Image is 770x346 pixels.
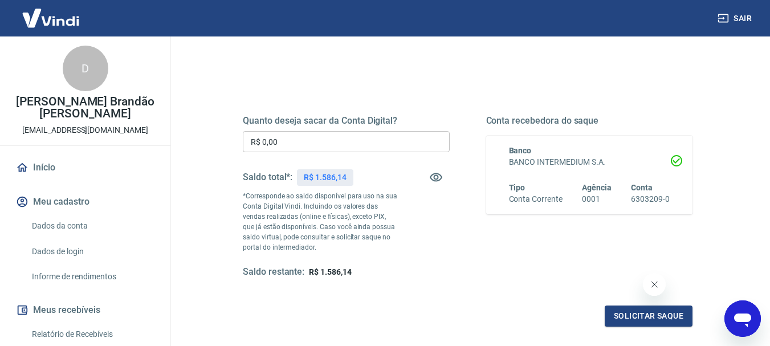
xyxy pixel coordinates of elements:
iframe: Fechar mensagem [643,273,666,296]
p: [PERSON_NAME] Brandão [PERSON_NAME] [9,96,161,120]
iframe: Botão para abrir a janela de mensagens [724,300,761,337]
a: Dados da conta [27,214,157,238]
button: Sair [715,8,756,29]
span: Olá! Precisa de ajuda? [7,8,96,17]
h5: Saldo total*: [243,172,292,183]
p: *Corresponde ao saldo disponível para uso na sua Conta Digital Vindi. Incluindo os valores das ve... [243,191,398,253]
img: Vindi [14,1,88,35]
p: [EMAIL_ADDRESS][DOMAIN_NAME] [22,124,148,136]
p: R$ 1.586,14 [304,172,346,184]
span: Banco [509,146,532,155]
button: Solicitar saque [605,306,692,327]
a: Informe de rendimentos [27,265,157,288]
a: Dados de login [27,240,157,263]
h6: 6303209-0 [631,193,670,205]
h5: Quanto deseja sacar da Conta Digital? [243,115,450,127]
button: Meu cadastro [14,189,157,214]
h6: Conta Corrente [509,193,563,205]
span: R$ 1.586,14 [309,267,351,276]
div: D [63,46,108,91]
a: Início [14,155,157,180]
span: Agência [582,183,612,192]
h5: Conta recebedora do saque [486,115,693,127]
span: Tipo [509,183,525,192]
button: Meus recebíveis [14,298,157,323]
h6: 0001 [582,193,612,205]
a: Relatório de Recebíveis [27,323,157,346]
h5: Saldo restante: [243,266,304,278]
span: Conta [631,183,653,192]
h6: BANCO INTERMEDIUM S.A. [509,156,670,168]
